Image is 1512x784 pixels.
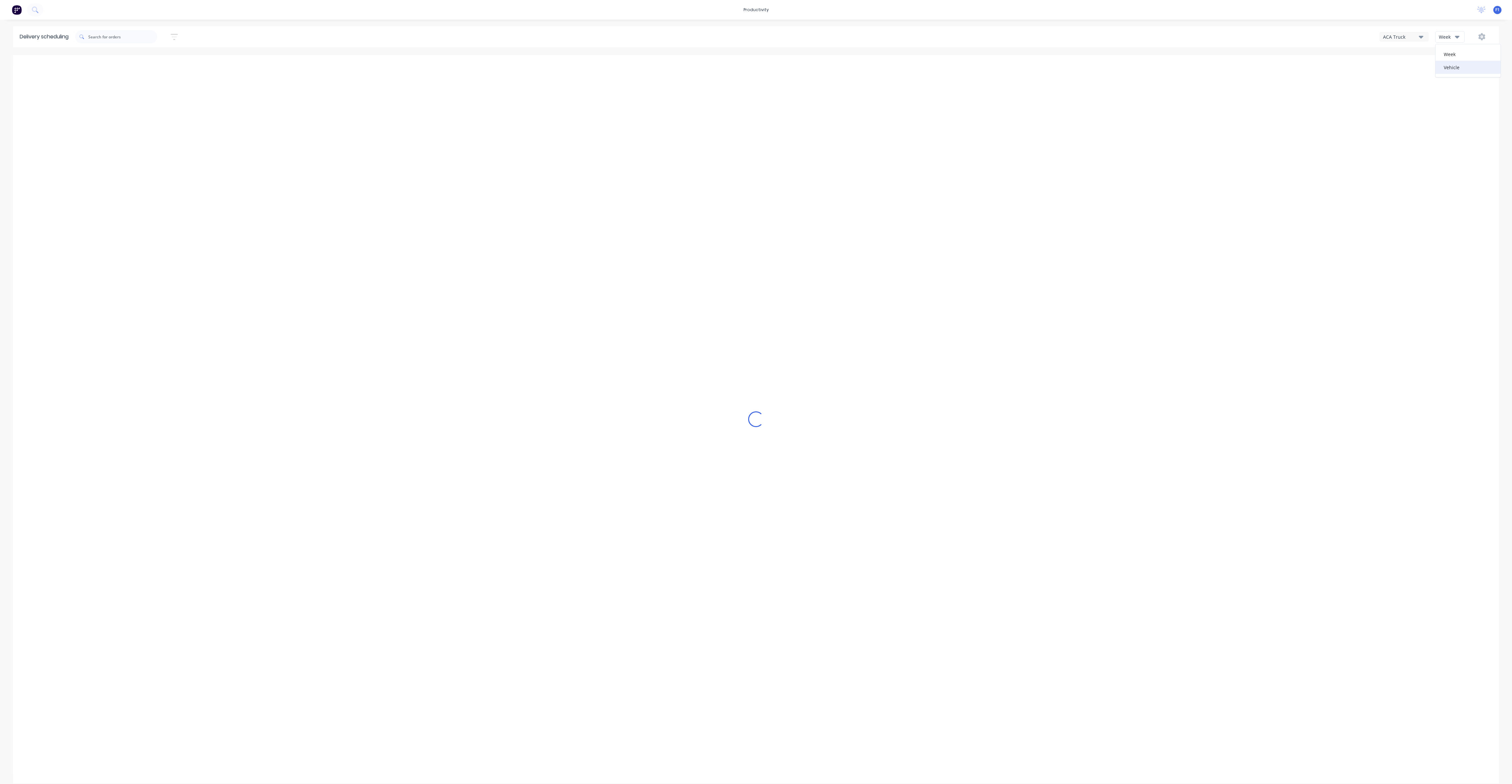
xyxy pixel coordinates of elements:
span: F1 [1495,7,1500,13]
div: Week [1436,48,1501,61]
input: Search for orders [88,30,157,43]
div: productivity [740,5,772,15]
button: ACA Truck [1379,32,1429,42]
div: ACA Truck [1383,33,1419,40]
div: Delivery scheduling [13,26,75,47]
div: Week [1439,33,1458,40]
div: Vehicle [1436,61,1501,74]
img: Factory [12,5,22,15]
button: Week [1435,31,1465,43]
